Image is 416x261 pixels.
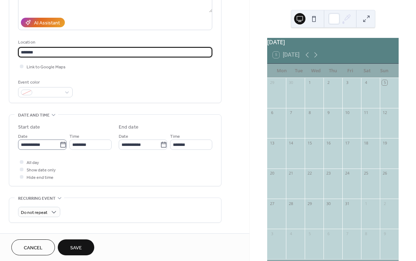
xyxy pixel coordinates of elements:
[288,110,293,115] div: 7
[11,239,55,255] button: Cancel
[344,110,350,115] div: 10
[307,201,312,206] div: 29
[18,124,40,131] div: Start date
[326,171,331,176] div: 23
[269,80,275,85] div: 29
[18,133,28,140] span: Date
[326,80,331,85] div: 2
[269,201,275,206] div: 27
[288,171,293,176] div: 21
[344,171,350,176] div: 24
[326,140,331,146] div: 16
[326,201,331,206] div: 30
[363,201,369,206] div: 1
[363,140,369,146] div: 18
[290,64,307,78] div: Tue
[382,171,387,176] div: 26
[288,80,293,85] div: 30
[119,124,139,131] div: End date
[344,231,350,236] div: 7
[363,110,369,115] div: 11
[344,140,350,146] div: 17
[69,133,79,140] span: Time
[344,80,350,85] div: 3
[34,19,60,27] div: AI Assistant
[21,209,47,217] span: Do not repeat
[58,239,94,255] button: Save
[307,64,324,78] div: Wed
[269,171,275,176] div: 20
[288,201,293,206] div: 28
[288,140,293,146] div: 14
[363,171,369,176] div: 25
[27,159,39,166] span: All day
[273,64,290,78] div: Mon
[359,64,376,78] div: Sat
[307,231,312,236] div: 5
[382,110,387,115] div: 12
[18,39,211,46] div: Location
[269,110,275,115] div: 6
[307,140,312,146] div: 15
[27,166,56,174] span: Show date only
[18,231,46,239] span: Event image
[18,112,50,119] span: Date and time
[27,63,66,71] span: Link to Google Maps
[382,201,387,206] div: 2
[326,231,331,236] div: 6
[376,64,393,78] div: Sun
[344,201,350,206] div: 31
[21,18,65,27] button: AI Assistant
[307,171,312,176] div: 22
[18,195,56,202] span: Recurring event
[24,244,43,252] span: Cancel
[382,140,387,146] div: 19
[325,64,342,78] div: Thu
[326,110,331,115] div: 9
[170,133,180,140] span: Time
[382,80,387,85] div: 5
[269,231,275,236] div: 3
[267,38,399,46] div: [DATE]
[382,231,387,236] div: 9
[307,80,312,85] div: 1
[269,140,275,146] div: 13
[363,80,369,85] div: 4
[27,174,54,181] span: Hide end time
[307,110,312,115] div: 8
[363,231,369,236] div: 8
[288,231,293,236] div: 4
[119,133,128,140] span: Date
[342,64,359,78] div: Fri
[18,79,71,86] div: Event color
[70,244,82,252] span: Save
